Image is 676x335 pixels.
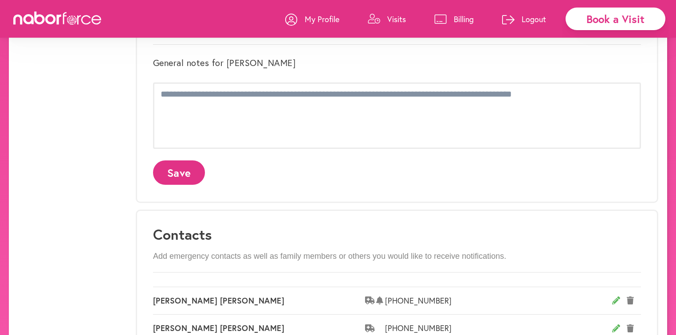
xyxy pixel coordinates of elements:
[285,6,339,32] a: My Profile
[385,323,613,333] span: [PHONE_NUMBER]
[385,296,613,306] span: [PHONE_NUMBER]
[153,160,205,185] button: Save
[566,8,665,30] div: Book a Visit
[502,6,546,32] a: Logout
[153,296,365,306] span: [PERSON_NAME] [PERSON_NAME]
[454,14,474,24] p: Billing
[387,14,406,24] p: Visits
[153,58,296,68] label: General notes for [PERSON_NAME]
[522,14,546,24] p: Logout
[153,252,641,261] p: Add emergency contacts as well as family members or others you would like to receive notifications.
[368,6,406,32] a: Visits
[305,14,339,24] p: My Profile
[153,323,365,333] span: [PERSON_NAME] [PERSON_NAME]
[434,6,474,32] a: Billing
[153,226,641,243] h3: Contacts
